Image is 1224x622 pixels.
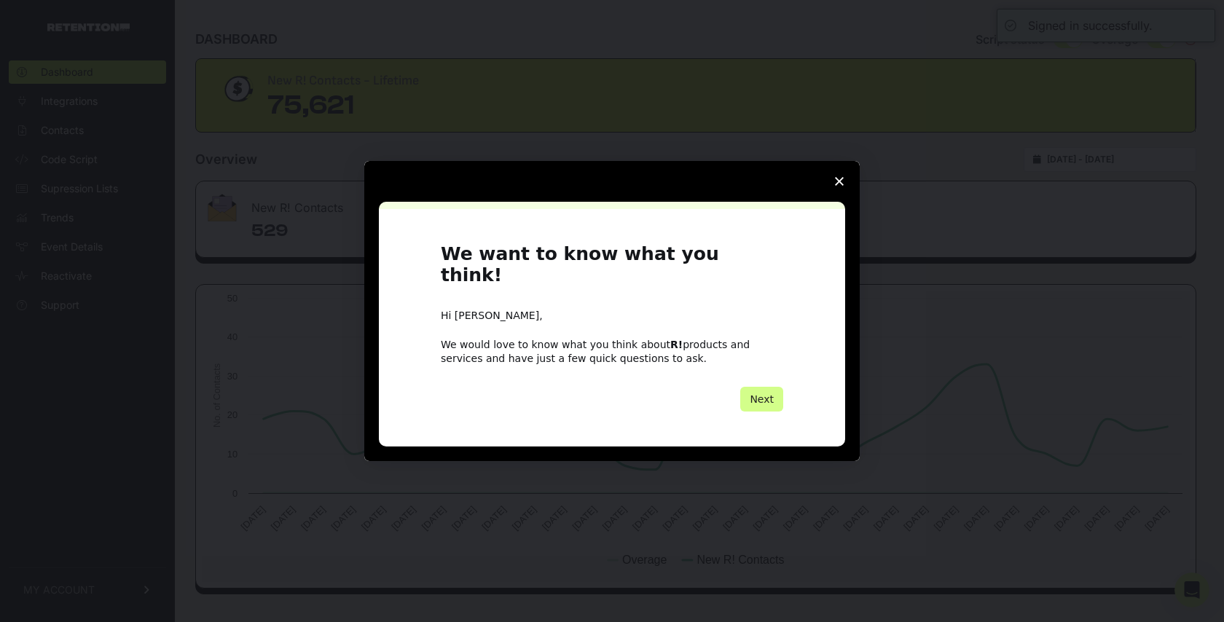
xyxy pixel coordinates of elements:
[819,161,860,202] span: Close survey
[740,387,783,412] button: Next
[441,338,783,364] div: We would love to know what you think about products and services and have just a few quick questi...
[670,339,683,350] b: R!
[441,309,783,323] div: Hi [PERSON_NAME],
[441,244,783,294] h1: We want to know what you think!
